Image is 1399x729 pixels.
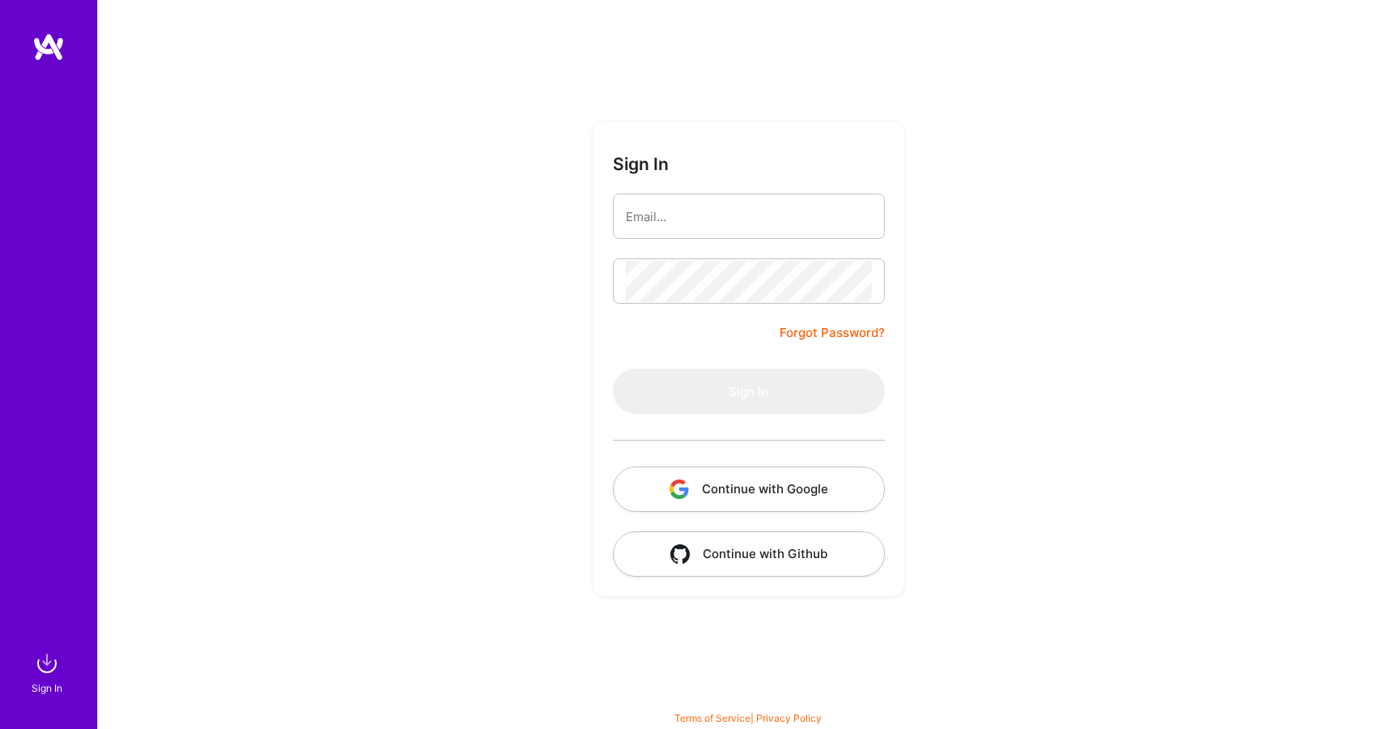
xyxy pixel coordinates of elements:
[613,467,885,512] button: Continue with Google
[626,196,872,237] input: Email...
[32,32,65,62] img: logo
[97,680,1399,721] div: © 2025 ATeams Inc., All rights reserved.
[756,712,822,724] a: Privacy Policy
[34,647,63,697] a: sign inSign In
[613,369,885,414] button: Sign In
[670,480,689,499] img: icon
[674,712,822,724] span: |
[670,544,690,564] img: icon
[31,647,63,680] img: sign in
[613,154,669,174] h3: Sign In
[32,680,62,697] div: Sign In
[613,531,885,577] button: Continue with Github
[780,323,885,343] a: Forgot Password?
[674,712,751,724] a: Terms of Service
